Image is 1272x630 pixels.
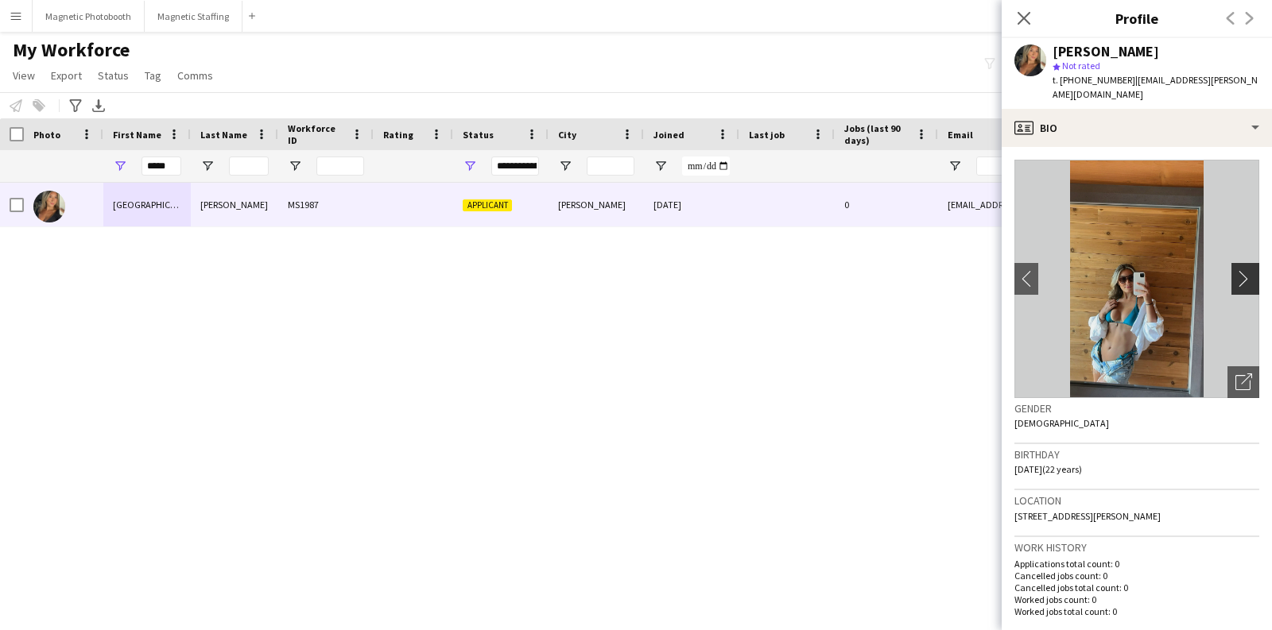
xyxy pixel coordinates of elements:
app-action-btn: Advanced filters [66,96,85,115]
span: City [558,129,576,141]
p: Cancelled jobs count: 0 [1014,570,1259,582]
button: Open Filter Menu [200,159,215,173]
input: Joined Filter Input [682,157,730,176]
img: Crew avatar or photo [1014,160,1259,398]
p: Applications total count: 0 [1014,558,1259,570]
span: Export [51,68,82,83]
div: [GEOGRAPHIC_DATA] [103,183,191,226]
span: [DATE] (22 years) [1014,463,1082,475]
span: Jobs (last 90 days) [844,122,909,146]
div: [PERSON_NAME] [1053,44,1159,59]
a: Comms [171,65,219,86]
span: Comms [177,68,213,83]
app-action-btn: Export XLSX [89,96,108,115]
span: [STREET_ADDRESS][PERSON_NAME] [1014,510,1161,522]
a: View [6,65,41,86]
div: MS1987 [278,183,374,226]
button: Magnetic Photobooth [33,1,145,32]
input: Email Filter Input [976,157,1247,176]
span: [DEMOGRAPHIC_DATA] [1014,417,1109,429]
p: Cancelled jobs total count: 0 [1014,582,1259,593]
button: Magnetic Staffing [145,1,242,32]
a: Tag [138,65,168,86]
button: Open Filter Menu [463,159,477,173]
span: | [EMAIL_ADDRESS][PERSON_NAME][DOMAIN_NAME] [1053,74,1258,100]
div: [PERSON_NAME] [191,183,278,226]
p: Worked jobs total count: 0 [1014,605,1259,617]
img: Paris Stec [33,191,65,222]
span: Tag [145,68,161,83]
button: Open Filter Menu [113,159,127,173]
span: First Name [113,129,161,141]
span: Applicant [463,199,512,211]
span: Joined [653,129,684,141]
div: [PERSON_NAME] [549,183,644,226]
div: [DATE] [644,183,739,226]
h3: Birthday [1014,447,1259,462]
p: Worked jobs count: 0 [1014,593,1259,605]
span: Rating [383,129,413,141]
div: 0 [835,183,938,226]
span: Not rated [1062,60,1100,72]
span: View [13,68,35,83]
span: Workforce ID [288,122,345,146]
a: Status [91,65,135,86]
span: Last job [749,129,785,141]
h3: Location [1014,493,1259,508]
span: t. [PHONE_NUMBER] [1053,74,1135,86]
div: [EMAIL_ADDRESS][PERSON_NAME][DOMAIN_NAME] [938,183,1256,226]
input: Workforce ID Filter Input [316,157,364,176]
input: First Name Filter Input [142,157,181,176]
span: Photo [33,129,60,141]
h3: Work history [1014,540,1259,555]
input: Last Name Filter Input [229,157,269,176]
span: Last Name [200,129,247,141]
span: Status [98,68,129,83]
span: Status [463,129,494,141]
a: Export [45,65,88,86]
button: Open Filter Menu [558,159,572,173]
h3: Profile [1002,8,1272,29]
div: Bio [1002,109,1272,147]
div: Open photos pop-in [1227,366,1259,398]
button: Open Filter Menu [948,159,962,173]
button: Open Filter Menu [653,159,668,173]
span: My Workforce [13,38,130,62]
button: Open Filter Menu [288,159,302,173]
h3: Gender [1014,401,1259,415]
span: Email [948,129,973,141]
input: City Filter Input [587,157,634,176]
